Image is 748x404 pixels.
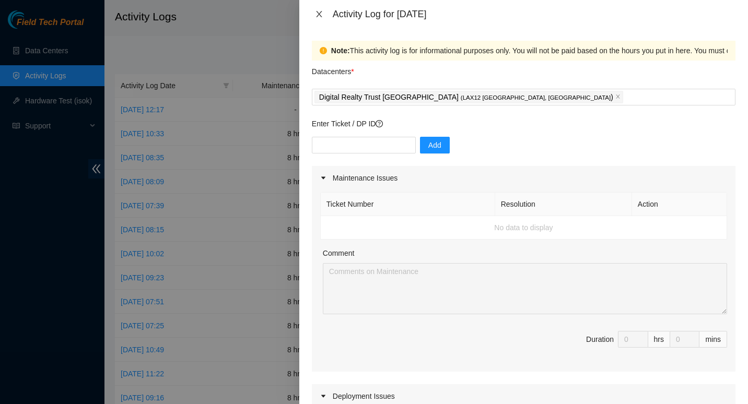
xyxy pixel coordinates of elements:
[331,45,350,56] strong: Note:
[632,193,727,216] th: Action
[319,91,613,103] p: Digital Realty Trust [GEOGRAPHIC_DATA] )
[312,166,735,190] div: Maintenance Issues
[461,94,611,101] span: ( LAX12 [GEOGRAPHIC_DATA], [GEOGRAPHIC_DATA]
[320,47,327,54] span: exclamation-circle
[312,61,354,77] p: Datacenters
[315,10,323,18] span: close
[699,331,727,348] div: mins
[323,263,727,314] textarea: Comment
[320,393,326,399] span: caret-right
[312,9,326,19] button: Close
[648,331,670,348] div: hrs
[615,94,621,100] span: close
[376,120,383,127] span: question-circle
[428,139,441,151] span: Add
[312,118,735,129] p: Enter Ticket / DP ID
[586,334,614,345] div: Duration
[321,216,727,240] td: No data to display
[320,175,326,181] span: caret-right
[420,137,450,153] button: Add
[495,193,632,216] th: Resolution
[321,193,495,216] th: Ticket Number
[333,8,735,20] div: Activity Log for [DATE]
[323,247,355,259] label: Comment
